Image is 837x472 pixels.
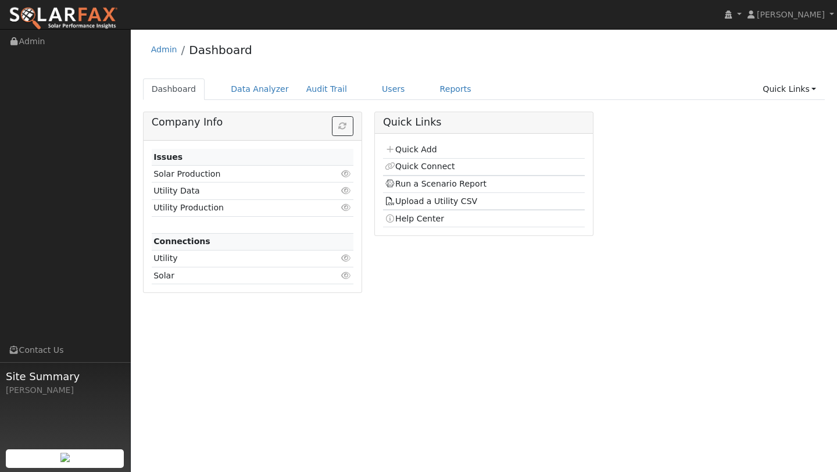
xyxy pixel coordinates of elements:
a: Upload a Utility CSV [385,196,477,206]
img: retrieve [60,453,70,462]
a: Admin [151,45,177,54]
a: Dashboard [189,43,252,57]
a: Quick Links [754,78,825,100]
a: Users [373,78,414,100]
td: Solar [152,267,321,284]
a: Run a Scenario Report [385,179,487,188]
span: [PERSON_NAME] [757,10,825,19]
td: Utility [152,250,321,267]
i: Click to view [341,170,352,178]
span: Site Summary [6,369,124,384]
a: Quick Connect [385,162,455,171]
strong: Issues [153,152,183,162]
strong: Connections [153,237,210,246]
h5: Company Info [152,116,353,128]
div: [PERSON_NAME] [6,384,124,396]
a: Audit Trail [298,78,356,100]
a: Quick Add [385,145,437,154]
a: Data Analyzer [222,78,298,100]
td: Solar Production [152,166,321,183]
h5: Quick Links [383,116,585,128]
i: Click to view [341,271,352,280]
a: Help Center [385,214,444,223]
img: SolarFax [9,6,118,31]
i: Click to view [341,203,352,212]
i: Click to view [341,187,352,195]
a: Reports [431,78,480,100]
td: Utility Production [152,199,321,216]
a: Dashboard [143,78,205,100]
td: Utility Data [152,183,321,199]
i: Click to view [341,254,352,262]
